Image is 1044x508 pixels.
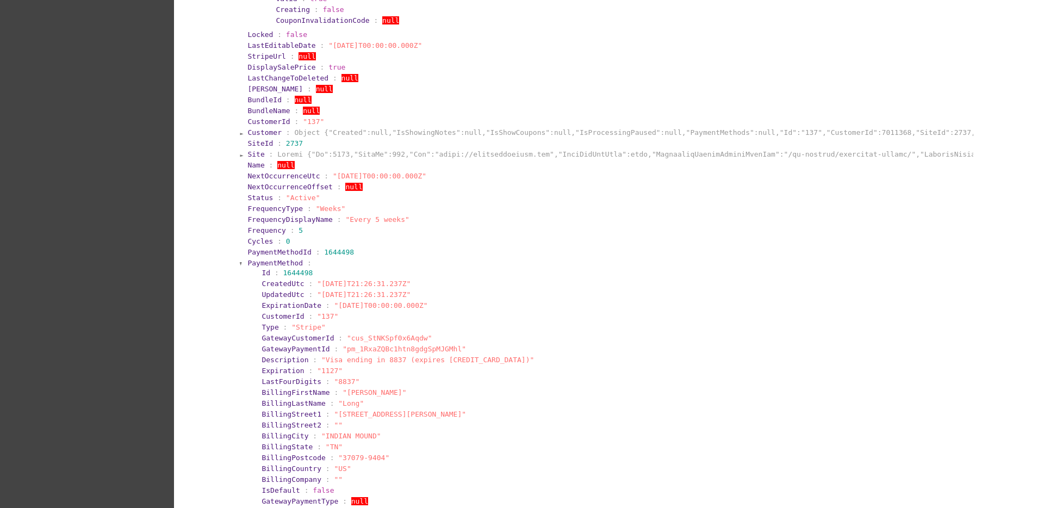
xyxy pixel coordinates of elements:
[316,205,346,213] span: "Weeks"
[330,399,334,407] span: :
[276,5,310,14] span: Creating
[328,63,345,71] span: true
[334,421,343,429] span: ""
[299,52,315,60] span: null
[334,388,338,397] span: :
[341,74,358,82] span: null
[262,377,321,386] span: LastFourDigits
[326,410,330,418] span: :
[309,367,313,375] span: :
[247,30,273,39] span: Locked
[324,172,328,180] span: :
[309,290,313,299] span: :
[334,345,338,353] span: :
[324,248,354,256] span: 1644498
[262,388,330,397] span: BillingFirstName
[275,269,279,277] span: :
[333,172,426,180] span: "[DATE]T00:00:00.000Z"
[286,30,307,39] span: false
[290,52,295,60] span: :
[338,334,343,342] span: :
[326,301,330,309] span: :
[343,388,406,397] span: "[PERSON_NAME]"
[276,16,369,24] span: CouponInvalidationCode
[374,16,378,24] span: :
[347,334,432,342] span: "cus_StNKSpf0x6Aqdw"
[343,345,466,353] span: "pm_1RxaZQBc1htn8gdgSpMJGMhl"
[328,41,422,49] span: "[DATE]T00:00:00.000Z"
[247,237,273,245] span: Cycles
[247,96,282,104] span: BundleId
[262,345,330,353] span: GatewayPaymentId
[286,128,290,137] span: :
[262,290,304,299] span: UpdatedUtc
[277,30,282,39] span: :
[247,183,333,191] span: NextOccurrenceOffset
[277,139,282,147] span: :
[317,280,411,288] span: "[DATE]T21:26:31.237Z"
[334,475,343,484] span: ""
[247,259,303,267] span: PaymentMethod
[316,248,320,256] span: :
[247,85,303,93] span: [PERSON_NAME]
[307,85,312,93] span: :
[262,399,325,407] span: BillingLastName
[303,107,320,115] span: null
[247,150,264,158] span: Site
[323,5,344,14] span: false
[326,377,330,386] span: :
[345,183,362,191] span: null
[351,497,368,505] span: null
[326,443,343,451] span: "TN"
[338,454,389,462] span: "37079-9404"
[247,172,320,180] span: NextOccurrenceUtc
[313,486,334,494] span: false
[286,96,290,104] span: :
[334,301,427,309] span: "[DATE]T00:00:00.000Z"
[277,237,282,245] span: :
[247,194,273,202] span: Status
[247,74,328,82] span: LastChangeToDeleted
[262,280,304,288] span: CreatedUtc
[309,312,313,320] span: :
[307,205,312,213] span: :
[262,454,325,462] span: BillingPostcode
[262,432,308,440] span: BillingCity
[303,117,324,126] span: "137"
[326,475,330,484] span: :
[247,41,315,49] span: LastEditableDate
[283,269,313,277] span: 1644498
[269,161,274,169] span: :
[291,323,326,331] span: "Stripe"
[326,421,330,429] span: :
[317,367,343,375] span: "1127"
[337,215,341,224] span: :
[307,259,312,267] span: :
[317,312,338,320] span: "137"
[247,205,303,213] span: FrequencyType
[326,464,330,473] span: :
[334,377,359,386] span: "8837"
[295,96,312,104] span: null
[262,497,338,505] span: GatewayPaymentType
[247,117,290,126] span: CustomerId
[247,107,290,115] span: BundleName
[290,226,295,234] span: :
[337,183,341,191] span: :
[262,312,304,320] span: CustomerId
[286,237,290,245] span: 0
[247,215,333,224] span: FrequencyDisplayName
[345,215,409,224] span: "Every 5 weeks"
[262,464,321,473] span: BillingCountry
[295,117,299,126] span: :
[277,161,294,169] span: null
[295,107,299,115] span: :
[247,128,282,137] span: Customer
[321,432,381,440] span: "INDIAN MOUND"
[286,194,320,202] span: "Active"
[262,486,300,494] span: IsDefault
[262,475,321,484] span: BillingCompany
[262,323,278,331] span: Type
[343,497,347,505] span: :
[313,432,317,440] span: :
